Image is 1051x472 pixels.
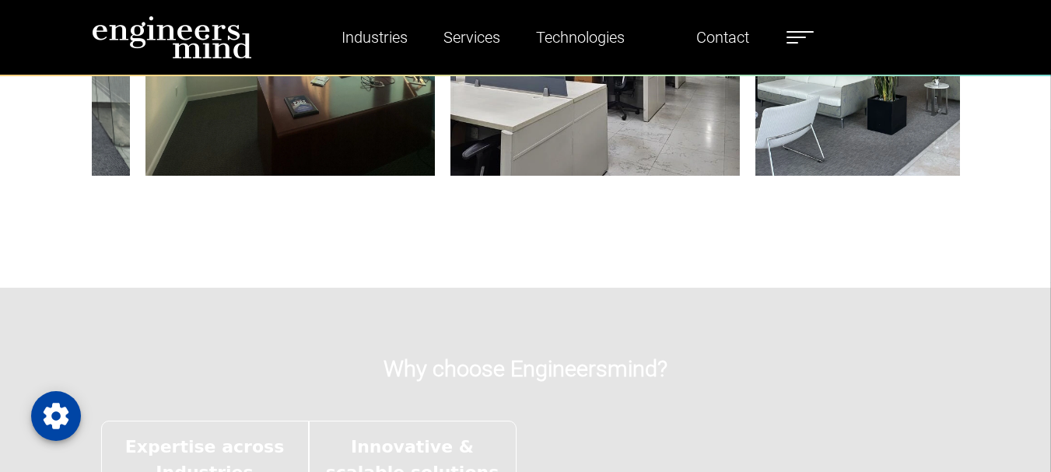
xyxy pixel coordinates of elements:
a: Contact [690,19,755,55]
a: Technologies [530,19,631,55]
a: Services [437,19,506,55]
a: Industries [335,19,414,55]
h1: Why choose Engineersmind? [92,355,960,383]
img: logo [92,16,252,59]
